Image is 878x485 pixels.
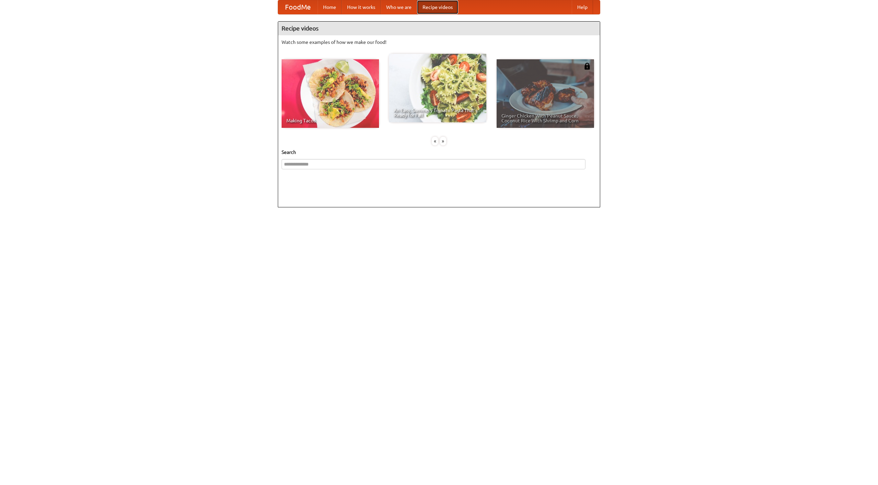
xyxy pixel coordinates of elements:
a: Home [318,0,342,14]
h5: Search [282,149,596,156]
span: An Easy, Summery Tomato Pasta That's Ready for Fall [394,108,482,118]
a: FoodMe [278,0,318,14]
p: Watch some examples of how we make our food! [282,39,596,46]
a: Help [572,0,593,14]
img: 483408.png [584,63,591,70]
a: Making Tacos [282,59,379,128]
a: Who we are [381,0,417,14]
h4: Recipe videos [278,22,600,35]
span: Making Tacos [286,118,374,123]
a: Recipe videos [417,0,458,14]
div: » [440,137,446,145]
a: How it works [342,0,381,14]
div: « [432,137,438,145]
a: An Easy, Summery Tomato Pasta That's Ready for Fall [389,54,486,122]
